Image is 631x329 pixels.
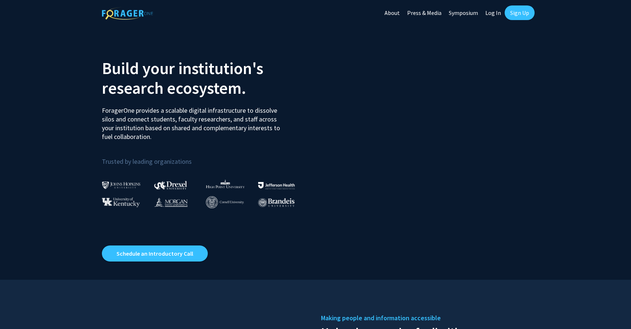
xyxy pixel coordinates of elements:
a: Sign Up [505,5,535,20]
p: ForagerOne provides a scalable digital infrastructure to dissolve silos and connect students, fac... [102,101,285,141]
h5: Making people and information accessible [321,313,529,324]
img: Thomas Jefferson University [258,182,295,189]
img: Morgan State University [154,197,188,207]
img: University of Kentucky [102,197,140,207]
img: Johns Hopkins University [102,181,141,189]
img: Brandeis University [258,198,295,207]
img: High Point University [206,179,245,188]
img: ForagerOne Logo [102,7,153,20]
a: Opens in a new tab [102,245,208,262]
h2: Build your institution's research ecosystem. [102,58,310,98]
p: Trusted by leading organizations [102,147,310,167]
img: Cornell University [206,196,244,208]
img: Drexel University [154,181,187,189]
